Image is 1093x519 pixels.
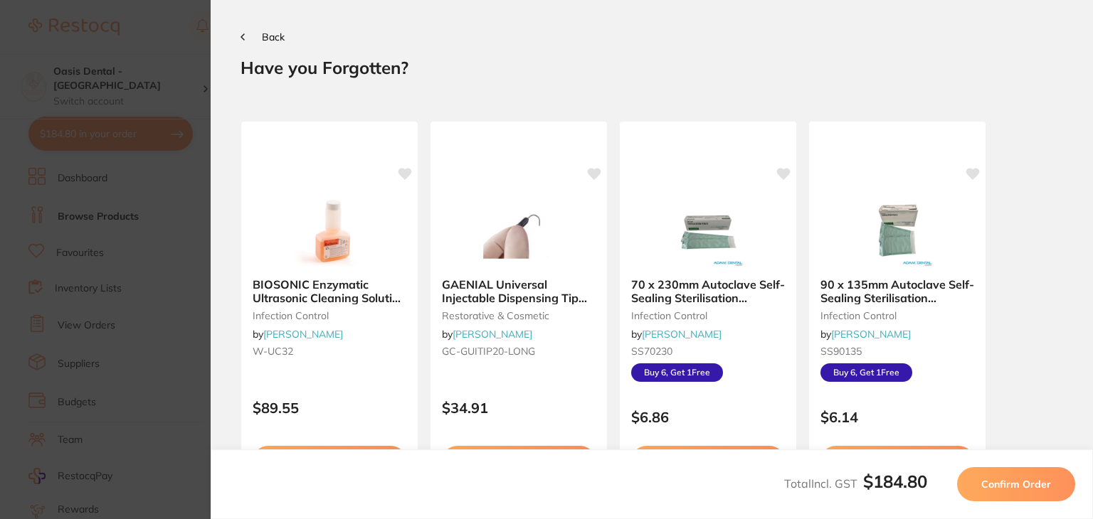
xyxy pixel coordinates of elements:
[820,328,911,341] span: by
[642,328,722,341] a: [PERSON_NAME]
[863,471,927,492] b: $184.80
[820,310,974,321] small: infection control
[241,31,285,43] button: Back
[820,278,974,304] b: 90 x 135mm Autoclave Self-Sealing Sterilisation Pouches 200/pk
[442,346,596,357] small: GC-GUITIP20-LONG
[631,278,785,304] b: 70 x 230mm Autoclave Self-Sealing Sterilisation Pouches 200/pk
[631,363,723,382] span: Buy 6, Get 1 Free
[820,409,974,425] p: $6.14
[631,310,785,321] small: infection control
[442,446,596,476] button: Add to cart
[472,196,565,267] img: GAENIAL Universal Injectable Dispensing Tip Long Needle x20
[662,196,754,267] img: 70 x 230mm Autoclave Self-Sealing Sterilisation Pouches 200/pk
[631,346,785,357] small: SS70230
[283,196,376,267] img: BIOSONIC Enzymatic Ultrasonic Cleaning Solution 236ml = 30L
[784,476,927,491] span: Total Incl. GST
[442,400,596,416] p: $34.91
[253,310,406,321] small: infection control
[442,310,596,321] small: restorative & cosmetic
[631,446,785,476] button: Add to cart
[253,446,406,476] button: Add to cart
[263,328,343,341] a: [PERSON_NAME]
[453,328,532,341] a: [PERSON_NAME]
[820,363,912,382] span: Buy 6, Get 1 Free
[831,328,911,341] a: [PERSON_NAME]
[262,31,285,43] span: Back
[631,328,722,341] span: by
[253,278,406,304] b: BIOSONIC Enzymatic Ultrasonic Cleaning Solution 236ml = 30L
[631,409,785,425] p: $6.86
[851,196,944,267] img: 90 x 135mm Autoclave Self-Sealing Sterilisation Pouches 200/pk
[253,400,406,416] p: $89.55
[253,328,343,341] span: by
[957,467,1075,501] button: Confirm Order
[820,446,974,476] button: Add to cart
[442,278,596,304] b: GAENIAL Universal Injectable Dispensing Tip Long Needle x20
[981,478,1051,491] span: Confirm Order
[253,346,406,357] small: W-UC32
[442,328,532,341] span: by
[820,346,974,357] small: SS90135
[241,57,1063,78] h2: Have you Forgotten?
